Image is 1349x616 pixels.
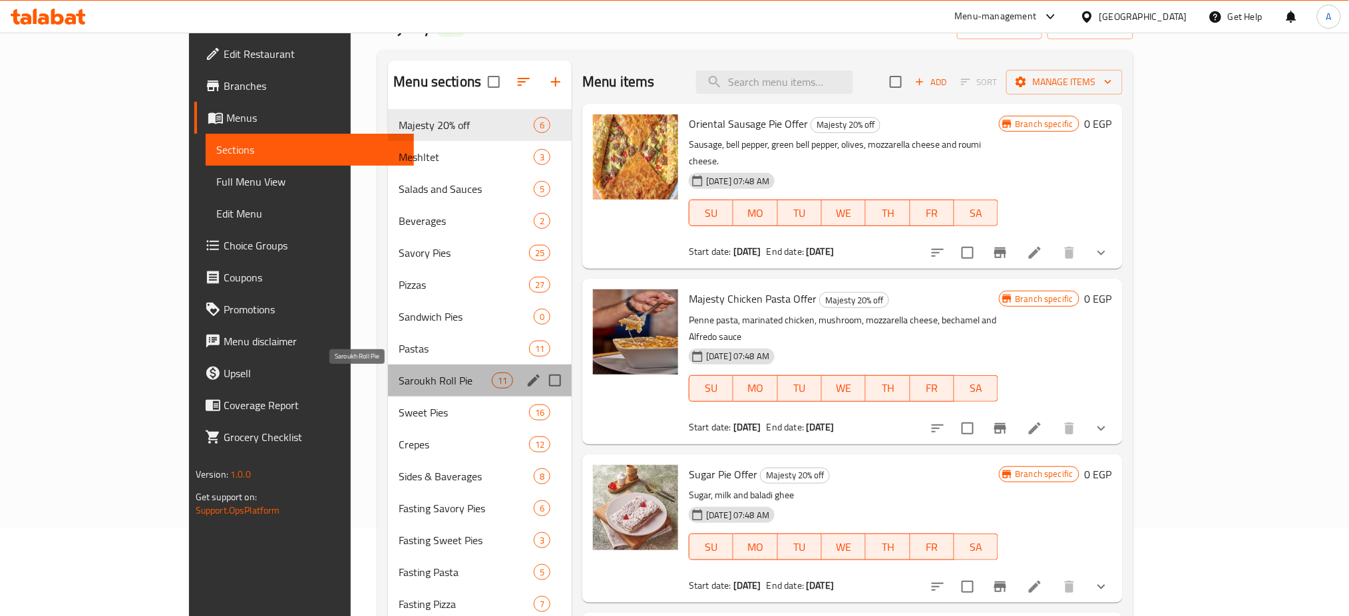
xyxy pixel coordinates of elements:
div: items [534,149,550,165]
div: Majesty 20% off [811,117,880,133]
span: Fasting Pasta [399,564,534,580]
div: items [534,596,550,612]
span: Add item [910,72,952,92]
button: sort-choices [922,571,954,603]
button: show more [1085,571,1117,603]
span: Sweet Pies [399,404,529,420]
div: Fasting Sweet Pies3 [388,524,572,556]
span: Full Menu View [216,174,404,190]
span: TU [783,379,817,398]
span: Coupons [224,269,404,285]
button: Branch-specific-item [984,412,1016,444]
button: Branch-specific-item [984,571,1016,603]
div: items [534,181,550,197]
svg: Show Choices [1093,420,1109,436]
span: Branch specific [1010,468,1079,480]
h2: Menu sections [393,72,481,92]
span: Start date: [689,418,731,436]
div: Crepes [399,436,529,452]
button: show more [1085,237,1117,269]
button: delete [1054,571,1085,603]
div: Majesty 20% off [399,117,534,133]
a: Edit Restaurant [194,38,415,70]
button: SU [689,534,733,560]
span: 7 [534,598,550,611]
span: Pastas [399,341,529,357]
button: TH [866,375,910,402]
span: SA [960,204,993,223]
span: 12 [530,438,550,451]
span: MO [739,379,772,398]
span: FR [916,379,949,398]
span: Majesty Chicken Pasta Offer [689,289,817,309]
button: Add [910,72,952,92]
b: [DATE] [806,418,834,436]
h6: 0 EGP [1085,114,1112,133]
span: Select all sections [480,68,508,96]
div: Sides & Baverages8 [388,460,572,492]
span: Grocery Checklist [224,429,404,445]
span: Branch specific [1010,118,1079,130]
span: Saroukh Roll Pie [399,373,492,388]
b: [DATE] [806,577,834,594]
span: Edit Menu [216,206,404,222]
button: sort-choices [922,412,954,444]
div: items [529,245,550,261]
span: Upsell [224,365,404,381]
span: WE [827,204,861,223]
a: Coupons [194,261,415,293]
a: Edit Menu [206,198,415,230]
a: Edit menu item [1027,420,1043,436]
svg: Show Choices [1093,579,1109,595]
button: FR [910,534,954,560]
a: Menus [194,102,415,134]
div: [GEOGRAPHIC_DATA] [1099,9,1187,24]
button: show more [1085,412,1117,444]
span: FR [916,204,949,223]
span: Select to update [954,573,982,601]
span: End date: [767,418,804,436]
div: Fasting Sweet Pies [399,532,534,548]
span: Majesty 20% off [820,293,888,308]
button: SA [954,200,998,226]
a: Upsell [194,357,415,389]
span: A [1326,9,1332,24]
span: Manage items [1017,74,1112,90]
span: Menu disclaimer [224,333,404,349]
div: Fasting Pizza [399,596,534,612]
span: WE [827,538,861,557]
button: FR [910,375,954,402]
button: Add section [540,66,572,98]
span: Version: [196,466,228,483]
input: search [696,71,853,94]
p: Sausage, bell pepper, green bell pepper, olives, mozzarella cheese and roumi cheese. [689,136,998,170]
span: 1.0.0 [231,466,252,483]
h6: 0 EGP [1085,465,1112,484]
div: Sandwich Pies [399,309,534,325]
span: 5 [534,566,550,579]
a: Menu disclaimer [194,325,415,357]
div: Fasting Pasta5 [388,556,572,588]
span: MO [739,538,772,557]
p: Sugar, milk and baladi ghee [689,487,998,504]
div: Menu-management [955,9,1037,25]
button: WE [822,200,866,226]
img: Oriental Sausage Pie Offer [593,114,678,200]
b: [DATE] [733,243,761,260]
span: Majesty 20% off [761,468,829,483]
button: TU [778,375,822,402]
div: Beverages [399,213,534,229]
span: Fasting Savory Pies [399,500,534,516]
span: Salads and Sauces [399,181,534,197]
a: Branches [194,70,415,102]
button: MO [733,534,777,560]
span: SA [960,379,993,398]
span: [DATE] 07:48 AM [701,509,775,522]
span: Savory Pies [399,245,529,261]
span: Sort sections [508,66,540,98]
h6: 0 EGP [1085,289,1112,308]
